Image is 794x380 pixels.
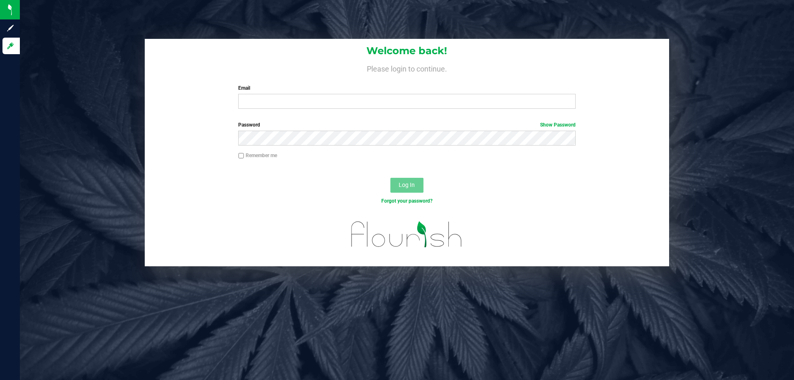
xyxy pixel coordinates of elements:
[6,42,14,50] inline-svg: Log in
[238,84,575,92] label: Email
[238,122,260,128] span: Password
[238,152,277,159] label: Remember me
[238,153,244,159] input: Remember me
[399,182,415,188] span: Log In
[145,45,669,56] h1: Welcome back!
[341,213,472,256] img: flourish_logo.svg
[145,63,669,73] h4: Please login to continue.
[390,178,423,193] button: Log In
[6,24,14,32] inline-svg: Sign up
[381,198,433,204] a: Forgot your password?
[540,122,576,128] a: Show Password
